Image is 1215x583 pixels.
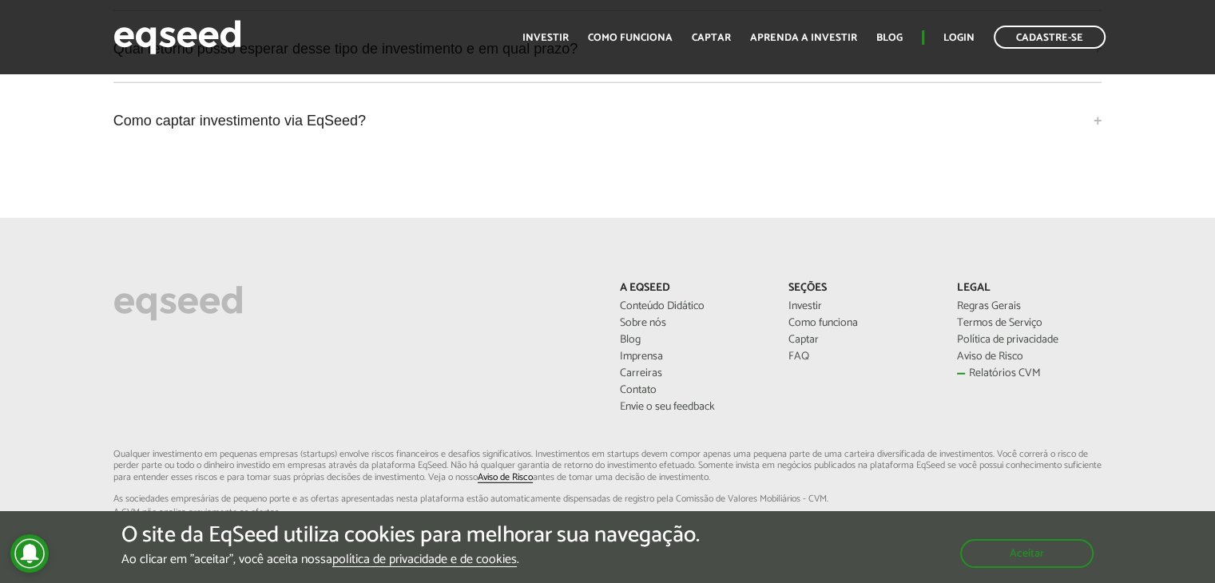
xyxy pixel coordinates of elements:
a: Contato [620,385,764,396]
a: Aprenda a investir [750,33,857,43]
button: Aceitar [960,539,1094,568]
img: EqSeed [113,16,241,58]
a: Política de privacidade [957,335,1102,346]
a: Como funciona [588,33,673,43]
a: Login [943,33,975,43]
a: Envie o seu feedback [620,402,764,413]
span: A CVM não analisa previamente as ofertas. [113,508,1102,518]
img: EqSeed Logo [113,282,243,325]
a: Imprensa [620,351,764,363]
a: Captar [692,33,731,43]
a: Sobre nós [620,318,764,329]
a: Carreiras [620,368,764,379]
a: Investir [788,301,933,312]
a: FAQ [788,351,933,363]
a: Captar [788,335,933,346]
a: política de privacidade e de cookies [332,553,517,567]
p: Seções [788,282,933,295]
a: Como funciona [788,318,933,329]
h5: O site da EqSeed utiliza cookies para melhorar sua navegação. [121,523,700,548]
a: Aviso de Risco [478,473,533,483]
p: Legal [957,282,1102,295]
a: Regras Gerais [957,301,1102,312]
a: Conteúdo Didático [620,301,764,312]
a: Investir [522,33,569,43]
a: Blog [620,335,764,346]
p: A EqSeed [620,282,764,295]
a: Blog [876,33,903,43]
a: Aviso de Risco [957,351,1102,363]
a: Relatórios CVM [957,368,1102,379]
a: Termos de Serviço [957,318,1102,329]
a: Cadastre-se [994,26,1106,49]
p: Ao clicar em "aceitar", você aceita nossa . [121,552,700,567]
span: As sociedades empresárias de pequeno porte e as ofertas apresentadas nesta plataforma estão aut... [113,494,1102,504]
a: Como captar investimento via EqSeed? [113,99,1102,142]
